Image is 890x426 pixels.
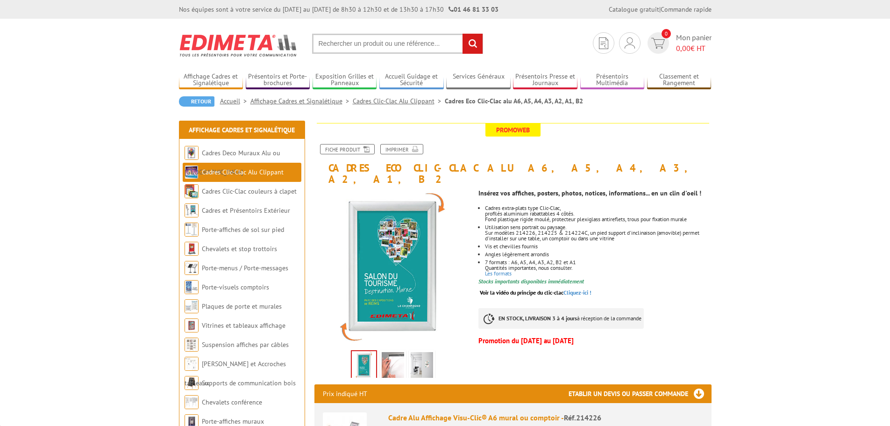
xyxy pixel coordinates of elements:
[202,379,296,387] a: Supports de communication bois
[676,43,712,54] span: € HT
[609,5,712,14] div: |
[250,97,353,105] a: Affichage Cadres et Signalétique
[352,351,376,380] img: cadres_aluminium_clic_clac_214226_4.jpg
[202,283,269,291] a: Porte-visuels comptoirs
[185,299,199,313] img: Plaques de porte et murales
[380,144,423,154] a: Imprimer
[445,96,583,106] li: Cadres Eco Clic-Clac alu A6, A5, A4, A3, A2, A1, B2
[478,308,644,329] p: à réception de la commande
[189,126,295,134] a: Affichage Cadres et Signalétique
[478,278,584,285] font: Stocks importants disponibles immédiatement
[202,417,264,426] a: Porte-affiches muraux
[246,72,310,88] a: Présentoirs et Porte-brochures
[185,357,199,371] img: Cimaises et Accroches tableaux
[185,149,280,176] a: Cadres Deco Muraux Alu ou [GEOGRAPHIC_DATA]
[411,352,433,381] img: cadre_clic_clac_214226.jpg
[485,244,711,249] p: Vis et chevilles fournis
[485,205,711,222] li: Cadres extra-plats type Clic-Clac, profilés aluminium rabattables 4 côtés. Fond plastique rigide ...
[202,340,289,349] a: Suspension affiches par câbles
[353,97,445,105] a: Cadres Clic-Clac Alu Clippant
[625,37,635,49] img: devis rapide
[202,321,285,330] a: Vitrines et tableaux affichage
[202,225,284,234] a: Porte-affiches de sol sur pied
[645,32,712,54] a: devis rapide 0 Mon panier 0,00€ HT
[185,338,199,352] img: Suspension affiches par câbles
[485,252,711,257] li: Angles légèrement arrondis
[179,96,214,107] a: Retour
[485,270,512,277] a: Les formats
[569,384,712,403] h3: Etablir un devis ou passer commande
[580,72,645,88] a: Présentoirs Multimédia
[202,187,297,195] a: Cadres Clic-Clac couleurs à clapet
[185,146,199,160] img: Cadres Deco Muraux Alu ou Bois
[478,338,711,344] p: Promotion du [DATE] au [DATE]
[185,280,199,294] img: Porte-visuels comptoirs
[320,144,375,154] a: Fiche produit
[314,189,472,347] img: cadres_aluminium_clic_clac_214226_4.jpg
[185,261,199,275] img: Porte-menus / Porte-messages
[661,5,712,14] a: Commande rapide
[609,5,659,14] a: Catalogue gratuit
[202,245,277,253] a: Chevalets et stop trottoirs
[446,72,511,88] a: Services Généraux
[185,223,199,237] img: Porte-affiches de sol sur pied
[382,352,404,381] img: cadre_alu_affichage_visu_clic_a6_a5_a4_a3_a2_a1_b2_214226_214225_214224c_214224_214223_214222_214...
[564,413,601,422] span: Réf.214226
[478,189,701,197] strong: Insérez vos affiches, posters, photos, notices, informations... en un clin d'oeil !
[463,34,483,54] input: rechercher
[179,72,243,88] a: Affichage Cadres et Signalétique
[449,5,498,14] strong: 01 46 81 33 03
[676,32,712,54] span: Mon panier
[647,72,712,88] a: Classement et Rangement
[202,302,282,310] a: Plaques de porte et murales
[185,395,199,409] img: Chevalets conférence
[599,37,608,49] img: devis rapide
[185,242,199,256] img: Chevalets et stop trottoirs
[312,34,483,54] input: Rechercher un produit ou une référence...
[202,168,284,176] a: Cadres Clic-Clac Alu Clippant
[185,360,286,387] a: [PERSON_NAME] et Accroches tableaux
[202,264,288,272] a: Porte-menus / Porte-messages
[185,184,199,198] img: Cadres Clic-Clac couleurs à clapet
[179,5,498,14] div: Nos équipes sont à votre service du [DATE] au [DATE] de 8h30 à 12h30 et de 13h30 à 17h30
[202,398,262,406] a: Chevalets conférence
[485,224,711,241] li: Utilisation sens portrait ou paysage. Sur modèles 214226, 214225 & 214224C, un pied support d'inc...
[480,289,563,296] span: Voir la vidéo du principe du clic-clac
[379,72,444,88] a: Accueil Guidage et Sécurité
[485,260,711,271] p: 7 formats : A6, A5, A4, A3, A2, B2 et A1 Quantités importantes, nous consulter.
[513,72,577,88] a: Présentoirs Presse et Journaux
[185,318,199,332] img: Vitrines et tableaux affichage
[323,384,367,403] p: Prix indiqué HT
[676,43,691,53] span: 0,00
[179,28,298,63] img: Edimeta
[388,412,703,423] div: Cadre Alu Affichage Visu-Clic® A6 mural ou comptoir -
[313,72,377,88] a: Exposition Grilles et Panneaux
[480,289,591,296] a: Voir la vidéo du principe du clic-clacCliquez-ici !
[662,29,671,38] span: 0
[202,206,290,215] a: Cadres et Présentoirs Extérieur
[185,203,199,217] img: Cadres et Présentoirs Extérieur
[220,97,250,105] a: Accueil
[498,315,577,322] strong: EN STOCK, LIVRAISON 3 à 4 jours
[651,38,665,49] img: devis rapide
[485,123,541,137] span: Promoweb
